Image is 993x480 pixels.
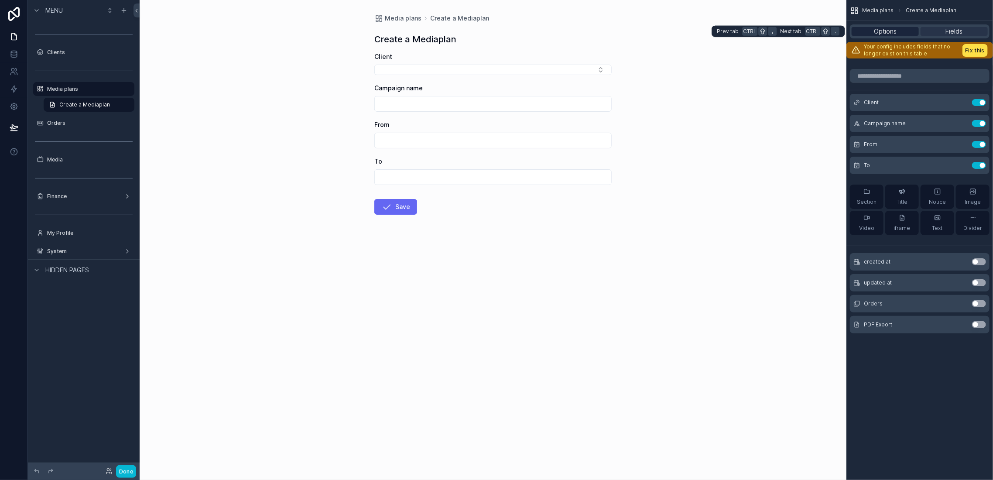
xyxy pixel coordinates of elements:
button: Title [885,185,919,209]
span: Media plans [862,7,894,14]
span: To [374,158,382,165]
label: Media [47,156,133,163]
label: System [47,248,120,255]
button: Text [921,211,954,235]
a: Media [33,153,134,167]
span: Campaign name [864,120,906,127]
button: Save [374,199,417,215]
span: Create a Mediaplan [59,101,110,108]
h1: Create a Mediaplan [374,33,456,45]
span: Ctrl [805,27,820,36]
span: created at [864,258,890,265]
span: Text [932,225,943,232]
label: Clients [47,49,133,56]
a: Media plans [374,14,421,23]
span: updated at [864,279,892,286]
a: Clients [33,45,134,59]
a: Create a Mediaplan [44,98,134,112]
span: . [832,28,839,35]
span: Client [864,99,879,106]
span: Client [374,53,392,60]
span: Title [897,199,907,206]
span: Next tab [780,28,801,35]
button: Notice [921,185,954,209]
a: Media plans [33,82,134,96]
span: Options [874,27,897,36]
span: From [864,141,877,148]
button: Video [850,211,883,235]
span: Divider [963,225,982,232]
span: , [769,28,776,35]
span: Notice [929,199,946,206]
button: Image [956,185,990,209]
button: Done [116,465,136,478]
button: iframe [885,211,919,235]
span: Menu [45,6,63,15]
label: My Profile [47,230,133,237]
button: Divider [956,211,990,235]
a: Orders [33,116,134,130]
a: My Profile [33,226,134,240]
span: iframe [894,225,911,232]
button: Select Button [374,65,612,75]
label: Finance [47,193,120,200]
a: System [33,244,134,258]
label: Orders [47,120,133,127]
span: Image [965,199,981,206]
span: Media plans [385,14,421,23]
button: Fix this [962,44,988,57]
a: Create a Mediaplan [430,14,489,23]
span: Fields [946,27,963,36]
span: Hidden pages [45,266,89,274]
span: Create a Mediaplan [906,7,956,14]
span: To [864,162,870,169]
a: Finance [33,189,134,203]
span: Campaign name [374,84,423,92]
span: Prev tab [717,28,739,35]
button: Section [850,185,883,209]
iframe: Spotlight [1,42,17,58]
span: PDF Export [864,321,892,328]
span: Orders [864,300,883,307]
label: Media plans [47,86,129,93]
span: Ctrl [742,27,757,36]
p: Your config includes fields that no longer exist on this table [864,43,959,57]
span: Section [857,199,877,206]
span: Video [859,225,874,232]
span: From [374,121,390,128]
